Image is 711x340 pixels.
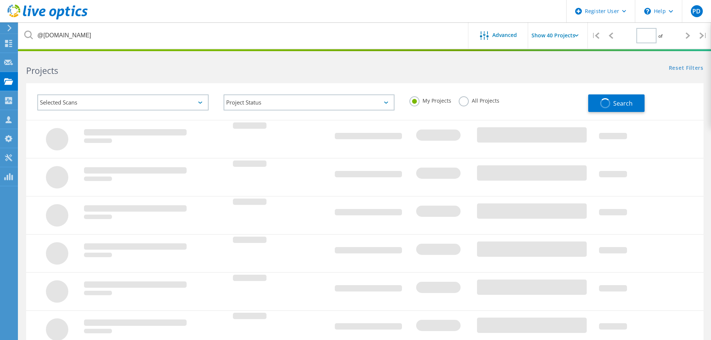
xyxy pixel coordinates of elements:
[692,8,701,14] span: PD
[459,96,499,103] label: All Projects
[26,65,58,77] b: Projects
[588,94,645,112] button: Search
[19,22,469,49] input: Search projects by name, owner, ID, company, etc
[492,32,517,38] span: Advanced
[669,65,704,72] a: Reset Filters
[37,94,209,110] div: Selected Scans
[644,8,651,15] svg: \n
[588,22,603,49] div: |
[409,96,451,103] label: My Projects
[7,16,88,21] a: Live Optics Dashboard
[658,33,662,39] span: of
[696,22,711,49] div: |
[613,99,633,107] span: Search
[224,94,395,110] div: Project Status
